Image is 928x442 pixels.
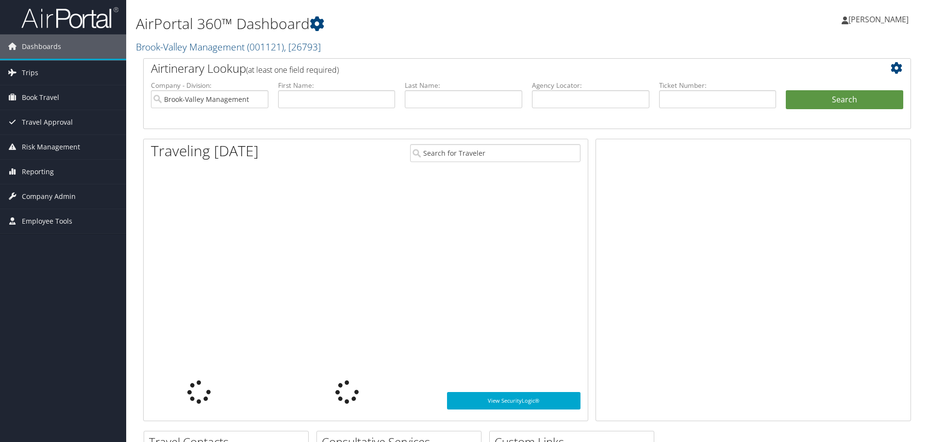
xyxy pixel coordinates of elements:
[136,14,658,34] h1: AirPortal 360™ Dashboard
[246,65,339,75] span: (at least one field required)
[22,184,76,209] span: Company Admin
[22,61,38,85] span: Trips
[22,110,73,134] span: Travel Approval
[284,40,321,53] span: , [ 26793 ]
[532,81,649,90] label: Agency Locator:
[22,135,80,159] span: Risk Management
[22,34,61,59] span: Dashboards
[151,60,839,77] h2: Airtinerary Lookup
[405,81,522,90] label: Last Name:
[136,40,321,53] a: Brook-Valley Management
[848,14,909,25] span: [PERSON_NAME]
[21,6,118,29] img: airportal-logo.png
[842,5,918,34] a: [PERSON_NAME]
[151,141,259,161] h1: Traveling [DATE]
[659,81,777,90] label: Ticket Number:
[786,90,903,110] button: Search
[22,160,54,184] span: Reporting
[447,392,580,409] a: View SecurityLogic®
[247,40,284,53] span: ( 001121 )
[151,81,268,90] label: Company - Division:
[22,85,59,110] span: Book Travel
[278,81,396,90] label: First Name:
[410,144,580,162] input: Search for Traveler
[22,209,72,233] span: Employee Tools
